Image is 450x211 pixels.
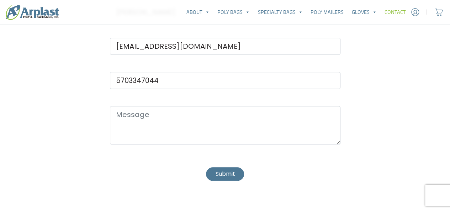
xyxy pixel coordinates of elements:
[110,38,340,55] input: Email
[206,167,244,180] button: Submit
[381,5,410,19] a: Contact
[348,5,380,19] a: Gloves
[307,5,348,19] a: Poly Mailers
[254,5,307,19] a: Specialty Bags
[213,5,254,19] a: Poly Bags
[182,5,213,19] a: About
[6,5,59,20] img: logo
[110,72,340,89] input: Phone
[426,8,428,16] span: |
